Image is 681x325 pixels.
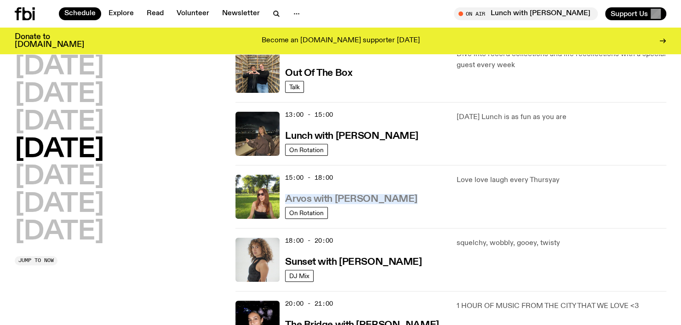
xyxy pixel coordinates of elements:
a: Lunch with [PERSON_NAME] [285,130,418,141]
span: DJ Mix [289,272,309,279]
p: [DATE] Lunch is as fun as you are [457,112,666,123]
a: Arvos with [PERSON_NAME] [285,193,417,204]
p: Dive into record collections and life recollections with a special guest every week [457,49,666,71]
span: 15:00 - 18:00 [285,173,333,182]
button: [DATE] [15,109,104,135]
p: 1 HOUR OF MUSIC FROM THE CITY THAT WE LOVE <3 [457,301,666,312]
img: Tangela looks past her left shoulder into the camera with an inquisitive look. She is wearing a s... [235,238,280,282]
button: Support Us [605,7,666,20]
button: [DATE] [15,164,104,190]
p: squelchy, wobbly, gooey, twisty [457,238,666,249]
h3: Donate to [DOMAIN_NAME] [15,33,84,49]
img: Lizzie Bowles is sitting in a bright green field of grass, with dark sunglasses and a black top. ... [235,175,280,219]
a: Talk [285,81,304,93]
a: Sunset with [PERSON_NAME] [285,256,422,267]
button: [DATE] [15,137,104,163]
p: Love love laugh every Thursyay [457,175,666,186]
h3: Lunch with [PERSON_NAME] [285,131,418,141]
img: Izzy Page stands above looking down at Opera Bar. She poses in front of the Harbour Bridge in the... [235,112,280,156]
button: On AirLunch with [PERSON_NAME] [454,7,598,20]
a: Schedule [59,7,101,20]
a: On Rotation [285,144,328,156]
button: [DATE] [15,54,104,80]
button: [DATE] [15,82,104,108]
a: Out Of The Box [285,67,352,78]
span: 13:00 - 15:00 [285,110,333,119]
span: 20:00 - 21:00 [285,299,333,308]
span: Support Us [611,10,648,18]
a: Read [141,7,169,20]
img: Matt and Kate stand in the music library and make a heart shape with one hand each. [235,49,280,93]
h3: Sunset with [PERSON_NAME] [285,257,422,267]
span: On Rotation [289,209,324,216]
button: [DATE] [15,219,104,245]
h3: Arvos with [PERSON_NAME] [285,194,417,204]
span: 18:00 - 20:00 [285,236,333,245]
span: Tune in live [464,10,593,17]
p: Become an [DOMAIN_NAME] supporter [DATE] [262,37,420,45]
a: DJ Mix [285,270,314,282]
span: Talk [289,83,300,90]
a: On Rotation [285,207,328,219]
span: Jump to now [18,258,54,263]
button: [DATE] [15,192,104,217]
h3: Out Of The Box [285,68,352,78]
a: Explore [103,7,139,20]
span: On Rotation [289,146,324,153]
a: Volunteer [171,7,215,20]
a: Newsletter [217,7,265,20]
button: Jump to now [15,256,57,265]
